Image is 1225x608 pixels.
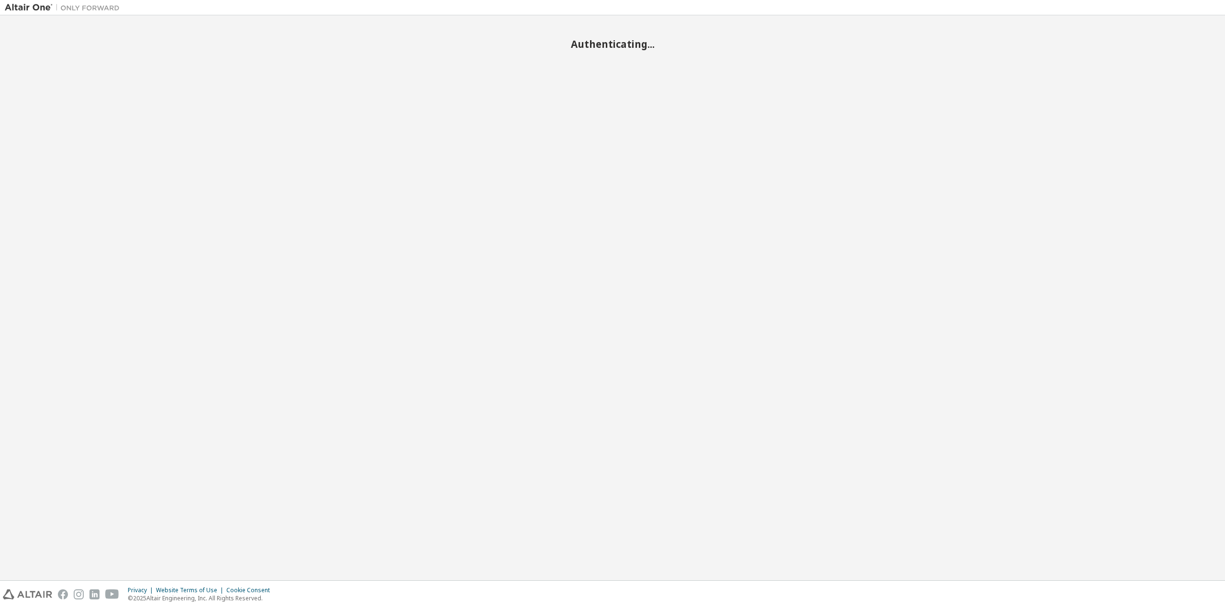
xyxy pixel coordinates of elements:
div: Privacy [128,586,156,594]
div: Website Terms of Use [156,586,226,594]
img: instagram.svg [74,589,84,599]
img: youtube.svg [105,589,119,599]
img: altair_logo.svg [3,589,52,599]
img: Altair One [5,3,124,12]
p: © 2025 Altair Engineering, Inc. All Rights Reserved. [128,594,276,602]
img: linkedin.svg [89,589,100,599]
h2: Authenticating... [5,38,1220,50]
img: facebook.svg [58,589,68,599]
div: Cookie Consent [226,586,276,594]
